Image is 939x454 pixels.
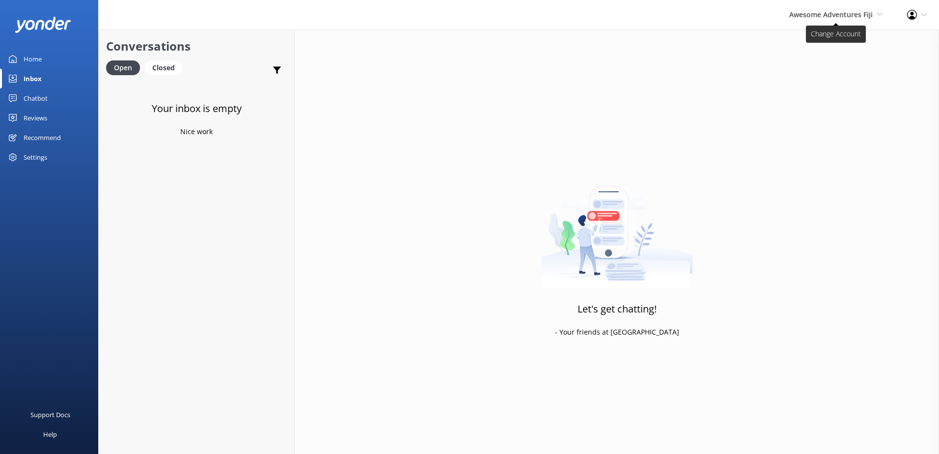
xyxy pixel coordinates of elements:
span: Awesome Adventures Fiji [789,10,873,19]
h3: Your inbox is empty [152,101,242,116]
a: Open [106,62,145,73]
div: Recommend [24,128,61,147]
div: Chatbot [24,88,48,108]
p: - Your friends at [GEOGRAPHIC_DATA] [555,327,679,338]
a: Closed [145,62,187,73]
div: Closed [145,60,182,75]
div: Inbox [24,69,42,88]
h2: Conversations [106,37,287,56]
div: Support Docs [30,405,70,425]
div: Reviews [24,108,47,128]
h3: Let's get chatting! [578,301,657,317]
p: Nice work [180,126,213,137]
div: Settings [24,147,47,167]
img: artwork of a man stealing a conversation from at giant smartphone [541,166,693,288]
img: yonder-white-logo.png [15,17,71,33]
div: Help [43,425,57,444]
div: Home [24,49,42,69]
div: Open [106,60,140,75]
